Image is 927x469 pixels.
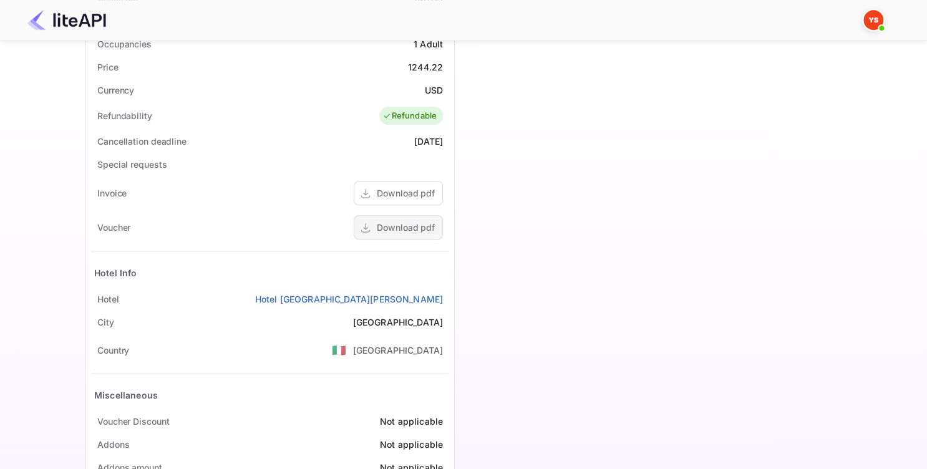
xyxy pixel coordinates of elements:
[352,316,443,329] div: [GEOGRAPHIC_DATA]
[382,110,437,122] div: Refundable
[94,266,137,279] div: Hotel Info
[97,158,167,171] div: Special requests
[97,109,152,122] div: Refundability
[425,84,443,97] div: USD
[94,389,158,402] div: Miscellaneous
[414,37,443,51] div: 1 Adult
[97,316,114,329] div: City
[414,135,443,148] div: [DATE]
[97,84,134,97] div: Currency
[352,344,443,357] div: [GEOGRAPHIC_DATA]
[377,221,435,234] div: Download pdf
[97,438,129,451] div: Addons
[27,10,106,30] img: LiteAPI Logo
[97,186,127,200] div: Invoice
[380,438,443,451] div: Not applicable
[97,221,130,234] div: Voucher
[97,293,119,306] div: Hotel
[97,37,152,51] div: Occupancies
[97,344,129,357] div: Country
[408,60,443,74] div: 1244.22
[377,186,435,200] div: Download pdf
[97,135,187,148] div: Cancellation deadline
[97,415,169,428] div: Voucher Discount
[863,10,883,30] img: Yandex Support
[97,60,119,74] div: Price
[255,293,443,306] a: Hotel [GEOGRAPHIC_DATA][PERSON_NAME]
[380,415,443,428] div: Not applicable
[332,339,346,361] span: United States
